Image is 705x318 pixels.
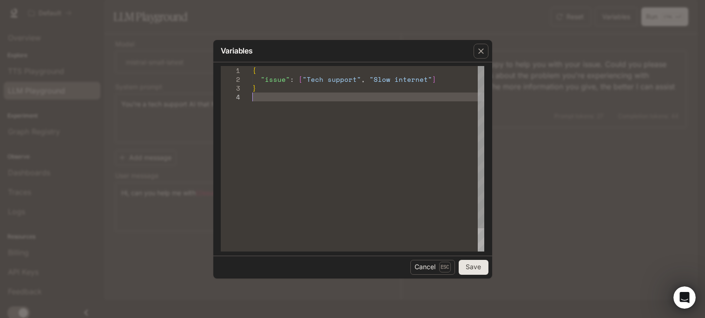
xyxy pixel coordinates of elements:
div: 3 [221,84,240,93]
iframe: Intercom live chat [673,286,696,309]
span: , [361,74,365,84]
span: [ [298,74,303,84]
button: Save [459,260,488,275]
button: CancelEsc [410,260,455,275]
div: 4 [221,93,240,101]
span: "issue" [261,74,290,84]
span: "Slow internet" [369,74,432,84]
span: "Tech support" [303,74,361,84]
span: ] [432,74,436,84]
div: 1 [221,66,240,75]
span: : [290,74,294,84]
p: Variables [221,45,253,56]
p: Esc [439,262,451,272]
div: 2 [221,75,240,84]
span: { [252,66,257,75]
span: } [252,83,257,93]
